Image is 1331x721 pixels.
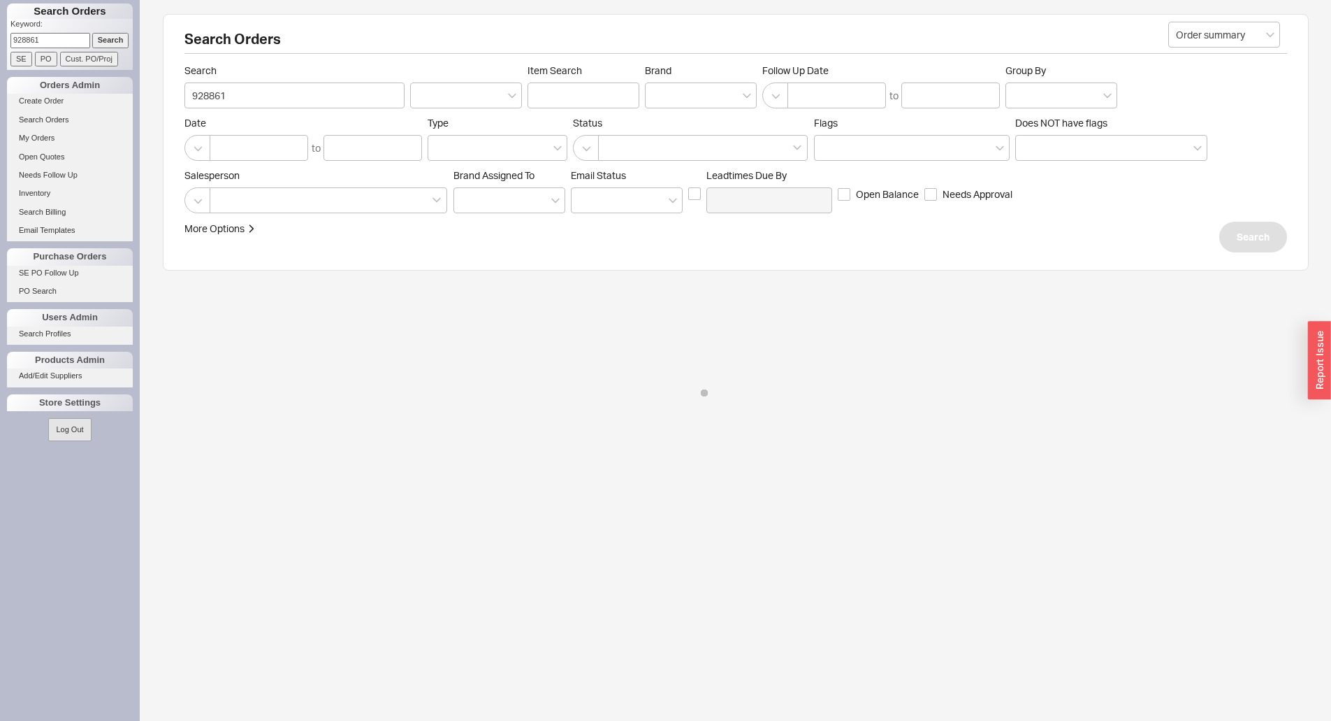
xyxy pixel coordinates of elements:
a: Search Orders [7,113,133,127]
input: Cust. PO/Proj [60,52,118,66]
a: Add/Edit Suppliers [7,369,133,383]
input: Open Balance [838,188,850,201]
a: PO Search [7,284,133,299]
button: Log Out [48,418,91,441]
input: PO [35,52,57,66]
input: Item Search [528,83,639,108]
div: to [889,89,899,103]
svg: open menu [551,198,560,204]
span: Needs Approval [943,187,1012,201]
svg: open menu [1103,93,1112,99]
a: Email Templates [7,223,133,238]
span: Date [184,117,422,129]
button: More Options [184,222,256,236]
p: Keyword: [10,19,133,33]
span: Brand Assigned To [453,169,534,181]
input: Brand [653,87,662,103]
span: Group By [1005,64,1046,76]
input: Does NOT have flags [1023,140,1033,156]
a: My Orders [7,131,133,145]
div: to [312,141,321,155]
span: Type [428,117,449,129]
div: Products Admin [7,352,133,369]
a: Search Profiles [7,327,133,341]
a: Create Order [7,94,133,108]
a: SE PO Follow Up [7,266,133,280]
div: Purchase Orders [7,248,133,265]
span: Flags [814,117,838,129]
h1: Search Orders [7,3,133,19]
a: Search Billing [7,205,133,220]
input: Type [435,140,445,156]
span: Status [573,117,808,129]
span: Em ​ ail Status [571,169,626,181]
span: Item Search [528,64,639,77]
a: Inventory [7,186,133,201]
div: Store Settings [7,394,133,411]
div: Users Admin [7,309,133,326]
input: Select... [1168,22,1280,48]
input: Search [184,83,405,108]
input: Flags [822,140,831,156]
span: Brand [645,64,671,76]
svg: open menu [669,198,677,204]
button: Search [1219,222,1287,252]
span: Follow Up Date [762,64,1000,77]
span: Leadtimes Due By [706,169,832,182]
input: Search [92,33,129,48]
a: Needs Follow Up [7,168,133,183]
span: Salesperson [184,169,448,182]
span: Needs Follow Up [19,171,78,179]
h2: Search Orders [184,32,1287,54]
svg: open menu [1266,32,1274,38]
a: Open Quotes [7,150,133,164]
div: Orders Admin [7,77,133,94]
div: More Options [184,222,245,236]
span: Search [1237,229,1270,245]
span: Search [184,64,405,77]
svg: open menu [508,93,516,99]
input: SE [10,52,32,66]
span: Open Balance [856,187,919,201]
span: Does NOT have flags [1015,117,1107,129]
input: Needs Approval [924,188,937,201]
